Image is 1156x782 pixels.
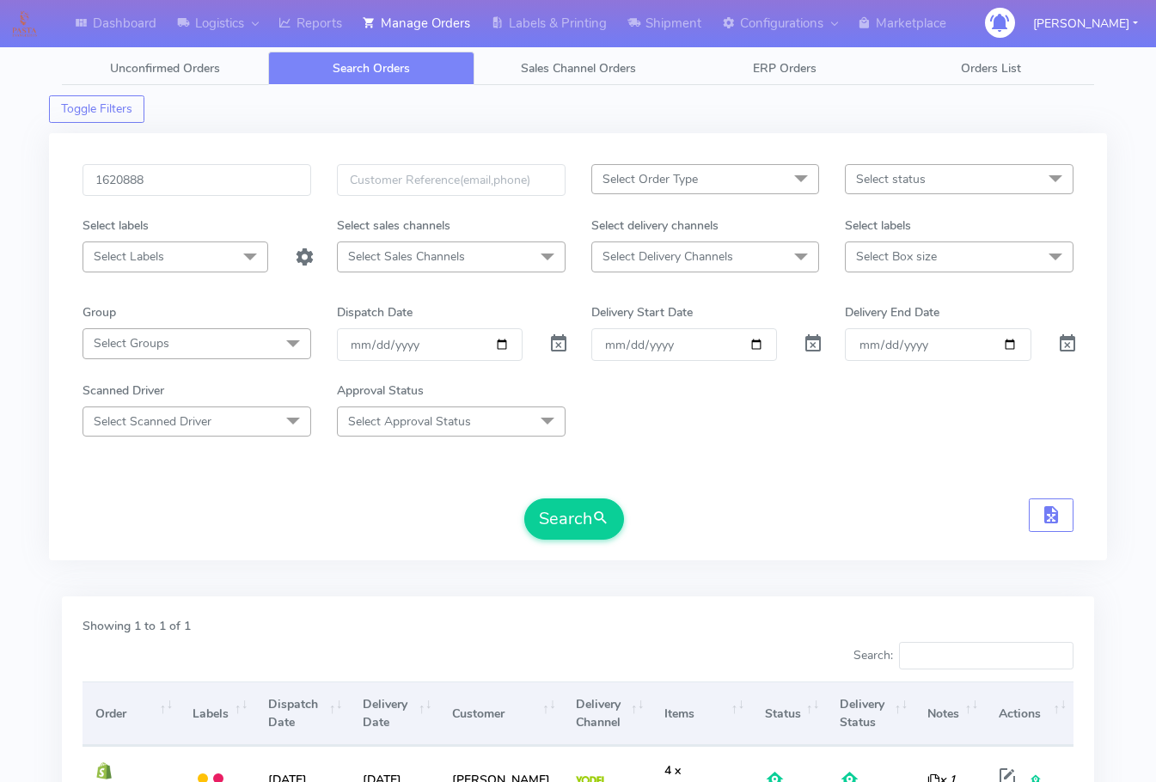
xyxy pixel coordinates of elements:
[349,681,438,746] th: Delivery Date: activate to sort column ascending
[856,171,926,187] span: Select status
[438,681,562,746] th: Customer: activate to sort column ascending
[753,60,817,76] span: ERP Orders
[83,617,191,635] label: Showing 1 to 1 of 1
[845,303,939,321] label: Delivery End Date
[985,681,1073,746] th: Actions: activate to sort column ascending
[348,248,465,265] span: Select Sales Channels
[1020,6,1151,41] button: [PERSON_NAME]
[83,303,116,321] label: Group
[521,60,636,76] span: Sales Channel Orders
[94,248,164,265] span: Select Labels
[591,217,719,235] label: Select delivery channels
[853,642,1073,669] label: Search:
[180,681,254,746] th: Labels: activate to sort column ascending
[899,642,1073,669] input: Search:
[856,248,937,265] span: Select Box size
[337,164,566,196] input: Customer Reference(email,phone)
[602,248,733,265] span: Select Delivery Channels
[845,217,911,235] label: Select labels
[348,413,471,430] span: Select Approval Status
[751,681,826,746] th: Status: activate to sort column ascending
[83,382,164,400] label: Scanned Driver
[961,60,1021,76] span: Orders List
[95,762,113,779] img: shopify.png
[591,303,693,321] label: Delivery Start Date
[83,217,149,235] label: Select labels
[94,335,169,351] span: Select Groups
[602,171,698,187] span: Select Order Type
[337,303,413,321] label: Dispatch Date
[914,681,985,746] th: Notes: activate to sort column ascending
[337,217,450,235] label: Select sales channels
[49,95,144,123] button: Toggle Filters
[254,681,349,746] th: Dispatch Date: activate to sort column ascending
[333,60,410,76] span: Search Orders
[651,681,751,746] th: Items: activate to sort column ascending
[563,681,651,746] th: Delivery Channel: activate to sort column ascending
[94,413,211,430] span: Select Scanned Driver
[110,60,220,76] span: Unconfirmed Orders
[337,382,424,400] label: Approval Status
[83,164,311,196] input: Order Id
[827,681,915,746] th: Delivery Status: activate to sort column ascending
[524,498,624,540] button: Search
[62,52,1094,85] ul: Tabs
[83,681,180,746] th: Order: activate to sort column ascending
